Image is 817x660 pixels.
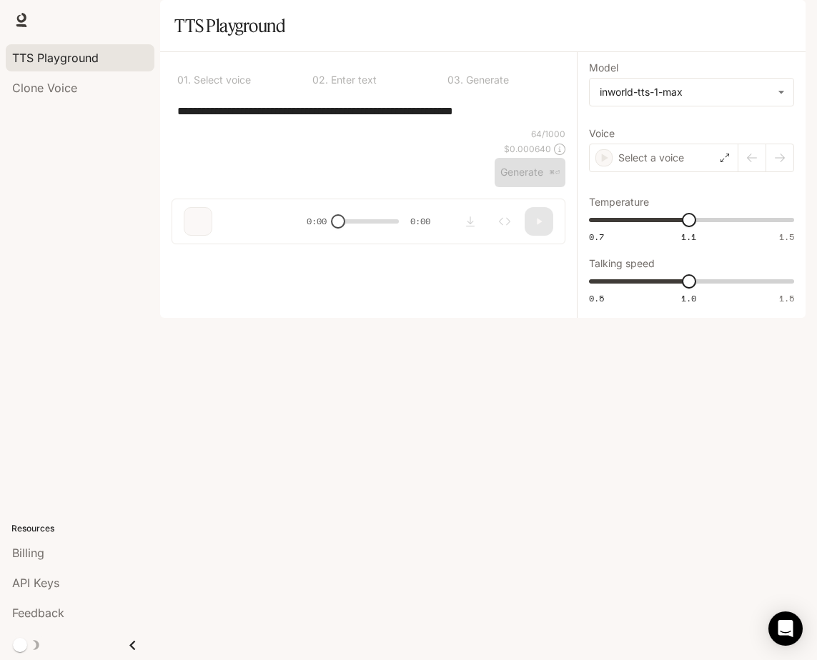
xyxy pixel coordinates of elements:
p: Talking speed [589,259,655,269]
span: 1.1 [681,231,696,243]
span: 1.5 [779,292,794,304]
p: 0 2 . [312,75,328,85]
div: inworld-tts-1-max [590,79,793,106]
p: Voice [589,129,615,139]
p: 0 3 . [447,75,463,85]
p: Temperature [589,197,649,207]
p: Select a voice [618,151,684,165]
p: 0 1 . [177,75,191,85]
p: Select voice [191,75,251,85]
span: 0.7 [589,231,604,243]
p: Model [589,63,618,73]
p: $ 0.000640 [504,143,551,155]
p: 64 / 1000 [531,128,565,140]
p: Enter text [328,75,377,85]
h1: TTS Playground [174,11,285,40]
div: inworld-tts-1-max [600,85,771,99]
span: 1.0 [681,292,696,304]
span: 1.5 [779,231,794,243]
span: 0.5 [589,292,604,304]
div: Open Intercom Messenger [768,611,803,646]
p: Generate [463,75,509,85]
